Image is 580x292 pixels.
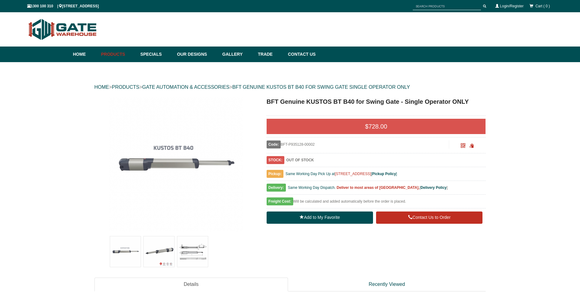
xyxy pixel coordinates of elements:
span: Click to copy the URL [469,144,474,148]
a: Details [94,278,288,291]
div: Will be calculated and added automatically before the order is placed. [267,198,486,208]
span: STOCK: [267,156,284,164]
a: Add to My Favorite [267,212,373,224]
a: [STREET_ADDRESS] [335,172,371,176]
a: Delivery Policy [420,185,446,190]
img: BFT Genuine KUSTOS BT B40 for Swing Gate - Single Operator ONLY [177,236,208,267]
span: Code: [267,140,281,148]
img: Gate Warehouse [27,15,98,43]
span: Freight Cost: [267,197,293,205]
a: Specials [137,47,174,62]
a: Gallery [219,47,255,62]
div: BFT-P935128-00002 [267,140,449,148]
a: Products [98,47,138,62]
div: [ ] [267,184,486,195]
a: Login/Register [500,4,523,8]
a: Click to enlarge and scan to share. [461,144,465,148]
b: Deliver to most areas of [GEOGRAPHIC_DATA]. [337,185,419,190]
a: BFT Genuine KUSTOS BT B40 for Swing Gate - Single Operator ONLY - - Gate Warehouse [95,97,257,232]
span: Same Working Day Pick Up at [ ] [286,172,397,176]
img: BFT Genuine KUSTOS BT B40 for Swing Gate - Single Operator ONLY - - Gate Warehouse [109,97,243,232]
h1: BFT Genuine KUSTOS BT B40 for Swing Gate - Single Operator ONLY [267,97,486,106]
a: Pickup Policy [372,172,396,176]
a: Recently Viewed [288,278,486,291]
img: BFT Genuine KUSTOS BT B40 for Swing Gate - Single Operator ONLY [110,236,141,267]
input: SEARCH PRODUCTS [413,2,481,10]
span: 1300 100 310 | [STREET_ADDRESS] [27,4,99,8]
b: OUT OF STOCK [286,158,314,162]
a: BFT GENUINE KUSTOS BT B40 FOR SWING GATE SINGLE OPERATOR ONLY [232,84,410,90]
a: PRODUCTS [112,84,139,90]
div: $ [267,119,486,134]
a: HOME [94,84,109,90]
img: BFT Genuine KUSTOS BT B40 for Swing Gate - Single Operator ONLY [144,236,174,267]
a: Contact Us to Order [376,212,482,224]
span: Same Working Day Dispatch. [288,185,336,190]
a: Contact Us [285,47,316,62]
a: Trade [255,47,285,62]
a: Home [73,47,98,62]
a: GATE AUTOMATION & ACCESSORIES [142,84,229,90]
span: Pickup: [267,170,283,178]
div: > > > [94,77,486,97]
span: 728.00 [368,123,387,130]
span: Delivery: [267,184,286,192]
span: Cart ( 0 ) [535,4,550,8]
a: Our Designs [174,47,219,62]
